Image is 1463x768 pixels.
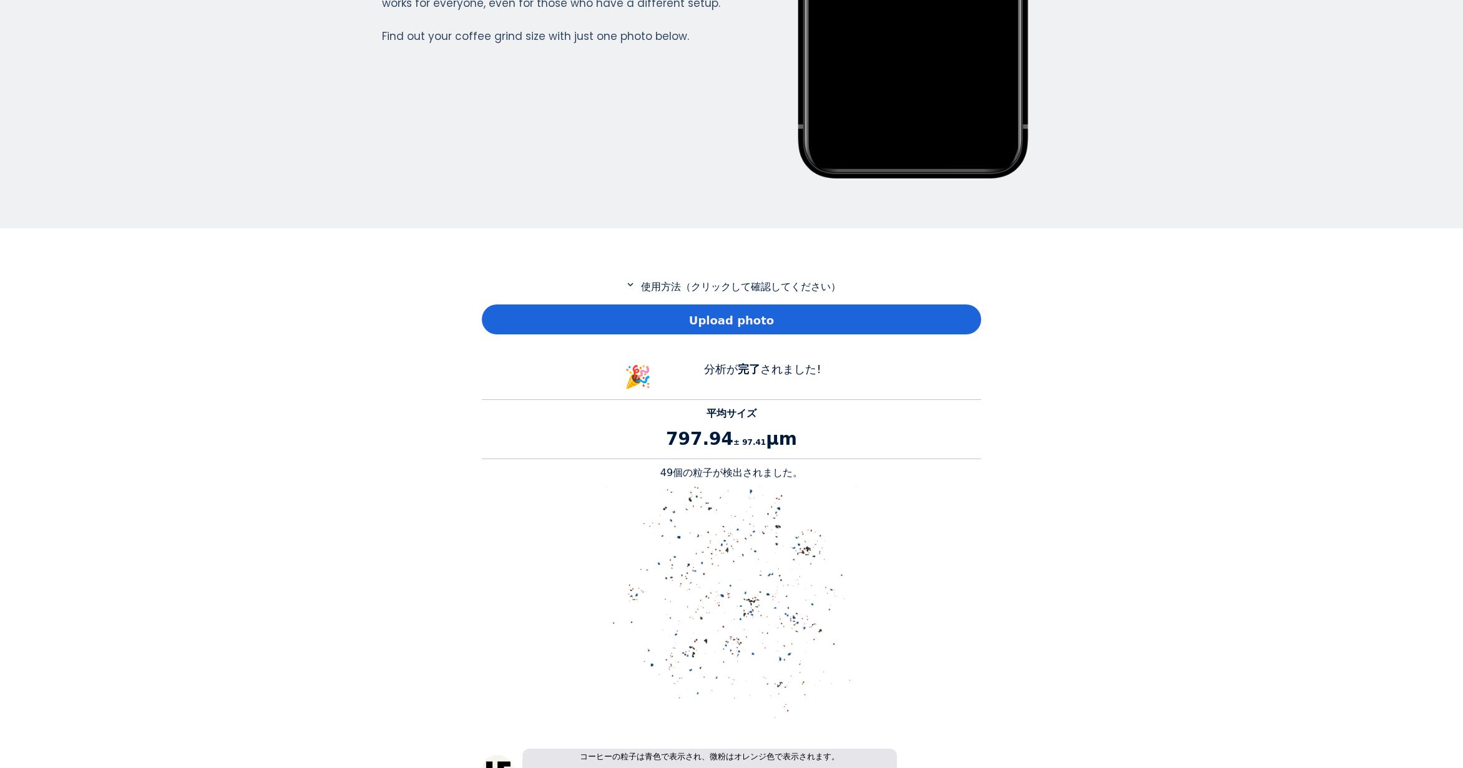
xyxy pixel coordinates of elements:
[482,279,981,294] p: 使用方法（クリックして確認してください）
[482,465,981,480] p: 49個の粒子が検出されました。
[482,406,981,421] p: 平均サイズ
[738,362,760,376] b: 完了
[482,426,981,452] p: 797.94 μm
[624,364,652,389] span: 🎉
[733,438,766,447] span: ± 97.41
[623,279,638,290] mat-icon: expand_more
[607,487,856,736] img: alt
[689,312,774,329] span: Upload photo
[669,361,856,394] div: 分析が されました!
